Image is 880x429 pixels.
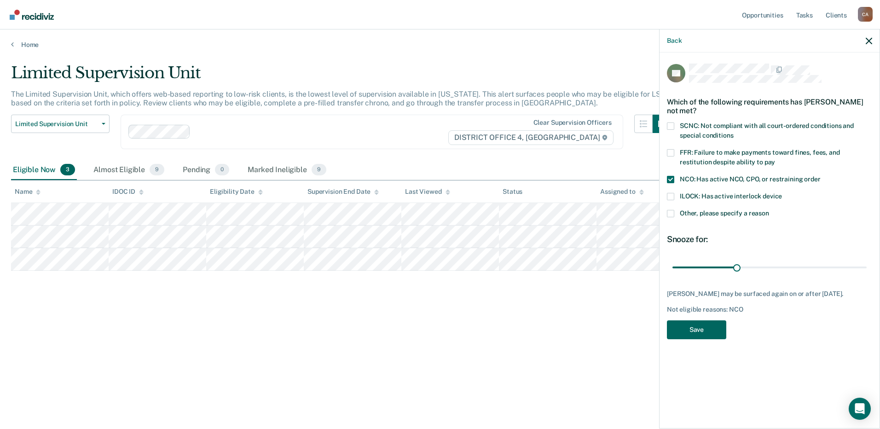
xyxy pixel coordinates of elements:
img: Recidiviz [10,10,54,20]
span: NCO: Has active NCO, CPO, or restraining order [680,175,821,183]
span: SCNC: Not compliant with all court-ordered conditions and special conditions [680,122,854,139]
span: 9 [150,164,164,176]
div: Pending [181,160,231,180]
span: 0 [215,164,229,176]
div: IDOC ID [112,188,144,196]
div: Eligible Now [11,160,77,180]
div: Status [503,188,522,196]
p: The Limited Supervision Unit, which offers web-based reporting to low-risk clients, is the lowest... [11,90,666,107]
div: C A [858,7,873,22]
span: Limited Supervision Unit [15,120,98,128]
div: Name [15,188,41,196]
span: ILOCK: Has active interlock device [680,192,782,200]
span: FFR: Failure to make payments toward fines, fees, and restitution despite ability to pay [680,149,840,166]
div: Marked Ineligible [246,160,328,180]
div: Assigned to [600,188,643,196]
div: Supervision End Date [307,188,379,196]
span: Other, please specify a reason [680,209,769,217]
span: 3 [60,164,75,176]
div: Last Viewed [405,188,450,196]
button: Back [667,37,682,45]
div: Open Intercom Messenger [849,398,871,420]
div: Which of the following requirements has [PERSON_NAME] not met? [667,90,872,122]
span: 9 [312,164,326,176]
a: Home [11,41,869,49]
div: Not eligible reasons: NCO [667,306,872,313]
span: DISTRICT OFFICE 4, [GEOGRAPHIC_DATA] [448,130,614,145]
div: Eligibility Date [210,188,263,196]
button: Profile dropdown button [858,7,873,22]
button: Save [667,320,726,339]
div: Limited Supervision Unit [11,64,671,90]
div: Almost Eligible [92,160,166,180]
div: [PERSON_NAME] may be surfaced again on or after [DATE]. [667,290,872,298]
div: Clear supervision officers [533,119,612,127]
div: Snooze for: [667,234,872,244]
